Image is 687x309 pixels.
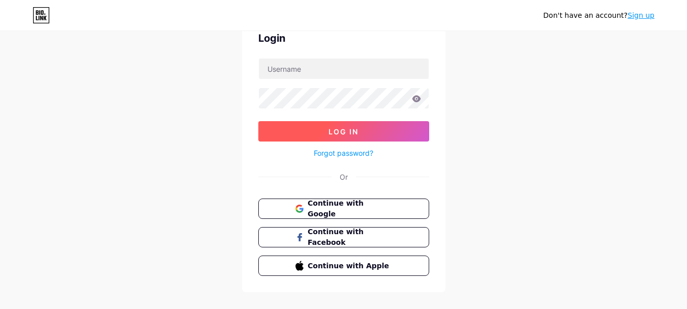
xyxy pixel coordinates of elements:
a: Sign up [628,11,654,19]
div: Don't have an account? [543,10,654,21]
button: Continue with Apple [258,256,429,276]
div: Or [340,172,348,182]
button: Log In [258,121,429,142]
div: Login [258,31,429,46]
button: Continue with Google [258,199,429,219]
span: Continue with Facebook [308,227,392,248]
input: Username [259,59,429,79]
a: Forgot password? [314,148,373,158]
button: Continue with Facebook [258,227,429,247]
span: Continue with Google [308,198,392,219]
span: Log In [328,127,359,136]
span: Continue with Apple [308,261,392,271]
